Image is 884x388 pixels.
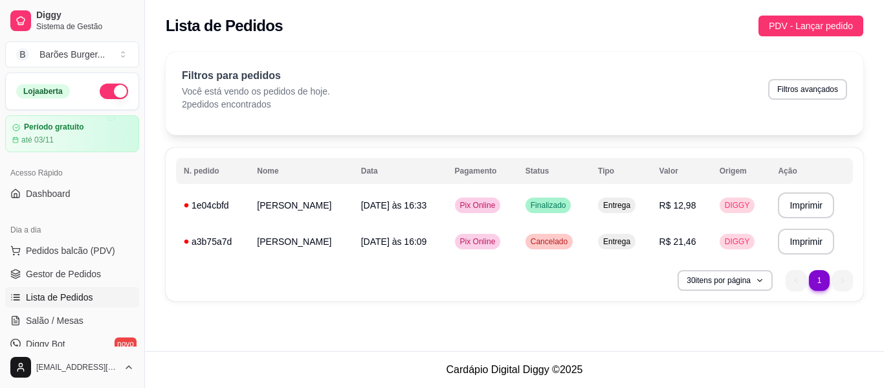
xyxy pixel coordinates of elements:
[5,41,139,67] button: Select a team
[16,48,29,61] span: B
[361,236,427,247] span: [DATE] às 16:09
[722,236,753,247] span: DIGGY
[145,351,884,388] footer: Cardápio Digital Diggy © 2025
[5,163,139,183] div: Acesso Rápido
[249,223,353,260] td: [PERSON_NAME]
[16,84,70,98] div: Loja aberta
[361,200,427,211] span: [DATE] às 16:33
[5,310,139,331] a: Salão / Mesas
[518,158,590,184] th: Status
[5,287,139,308] a: Lista de Pedidos
[26,268,101,280] span: Gestor de Pedidos
[184,235,241,248] div: a3b75a7d
[5,220,139,240] div: Dia a dia
[36,362,118,372] span: [EMAIL_ADDRESS][DOMAIN_NAME]
[722,200,753,211] span: DIGGY
[769,19,853,33] span: PDV - Lançar pedido
[5,240,139,261] button: Pedidos balcão (PDV)
[182,85,330,98] p: Você está vendo os pedidos de hoje.
[100,84,128,99] button: Alterar Status
[768,79,847,100] button: Filtros avançados
[778,192,834,218] button: Imprimir
[21,135,54,145] article: até 03/11
[184,199,241,212] div: 1e04cbfd
[770,158,853,184] th: Ação
[26,187,71,200] span: Dashboard
[652,158,712,184] th: Valor
[778,229,834,255] button: Imprimir
[5,352,139,383] button: [EMAIL_ADDRESS][DOMAIN_NAME]
[5,264,139,284] a: Gestor de Pedidos
[659,236,696,247] span: R$ 21,46
[590,158,652,184] th: Tipo
[26,291,93,304] span: Lista de Pedidos
[712,158,771,184] th: Origem
[36,10,134,21] span: Diggy
[458,236,498,247] span: Pix Online
[678,270,773,291] button: 30itens por página
[5,334,139,354] a: Diggy Botnovo
[458,200,498,211] span: Pix Online
[26,244,115,257] span: Pedidos balcão (PDV)
[24,122,84,132] article: Período gratuito
[601,200,633,211] span: Entrega
[36,21,134,32] span: Sistema de Gestão
[5,115,139,152] a: Período gratuitoaté 03/11
[528,236,570,247] span: Cancelado
[5,183,139,204] a: Dashboard
[659,200,696,211] span: R$ 12,98
[5,5,139,36] a: DiggySistema de Gestão
[166,16,283,36] h2: Lista de Pedidos
[809,270,830,291] li: pagination item 1 active
[182,68,330,84] p: Filtros para pedidos
[26,337,65,350] span: Diggy Bot
[353,158,447,184] th: Data
[779,264,859,297] nav: pagination navigation
[182,98,330,111] p: 2 pedidos encontrados
[39,48,105,61] div: Barões Burger ...
[447,158,518,184] th: Pagamento
[249,187,353,223] td: [PERSON_NAME]
[26,314,83,327] span: Salão / Mesas
[528,200,569,211] span: Finalizado
[176,158,249,184] th: N. pedido
[601,236,633,247] span: Entrega
[758,16,863,36] button: PDV - Lançar pedido
[249,158,353,184] th: Nome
